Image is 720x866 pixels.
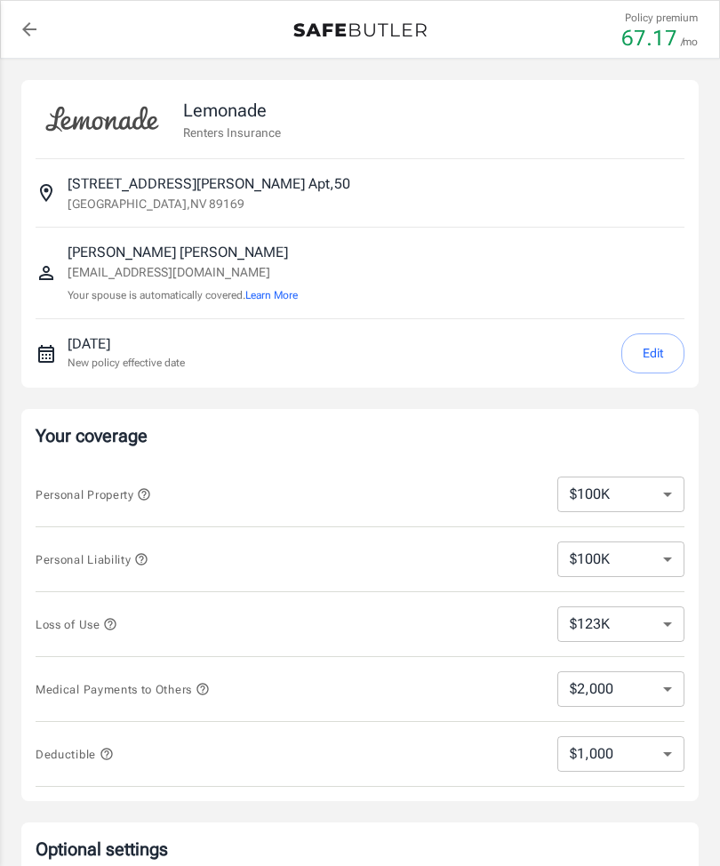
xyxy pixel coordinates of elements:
[68,287,298,304] p: Your spouse is automatically covered.
[681,34,698,50] p: /mo
[625,10,698,26] p: Policy premium
[36,182,57,204] svg: Insured address
[36,748,114,761] span: Deductible
[68,355,185,371] p: New policy effective date
[36,423,684,448] p: Your coverage
[183,124,281,141] p: Renters Insurance
[68,333,185,355] p: [DATE]
[621,28,677,49] p: 67.17
[183,97,281,124] p: Lemonade
[68,173,350,195] p: [STREET_ADDRESS][PERSON_NAME] Apt,50
[36,743,114,765] button: Deductible
[36,484,151,505] button: Personal Property
[293,23,427,37] img: Back to quotes
[621,333,684,373] button: Edit
[36,94,169,144] img: Lemonade
[12,12,47,47] a: back to quotes
[36,683,210,696] span: Medical Payments to Others
[36,553,148,566] span: Personal Liability
[36,618,117,631] span: Loss of Use
[68,195,244,212] p: [GEOGRAPHIC_DATA] , NV 89169
[36,343,57,365] svg: New policy start date
[36,837,684,862] p: Optional settings
[36,613,117,635] button: Loss of Use
[68,242,298,263] p: [PERSON_NAME] [PERSON_NAME]
[36,488,151,501] span: Personal Property
[36,262,57,284] svg: Insured person
[245,287,298,303] button: Learn More
[68,263,298,282] p: [EMAIL_ADDRESS][DOMAIN_NAME]
[36,549,148,570] button: Personal Liability
[36,678,210,700] button: Medical Payments to Others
